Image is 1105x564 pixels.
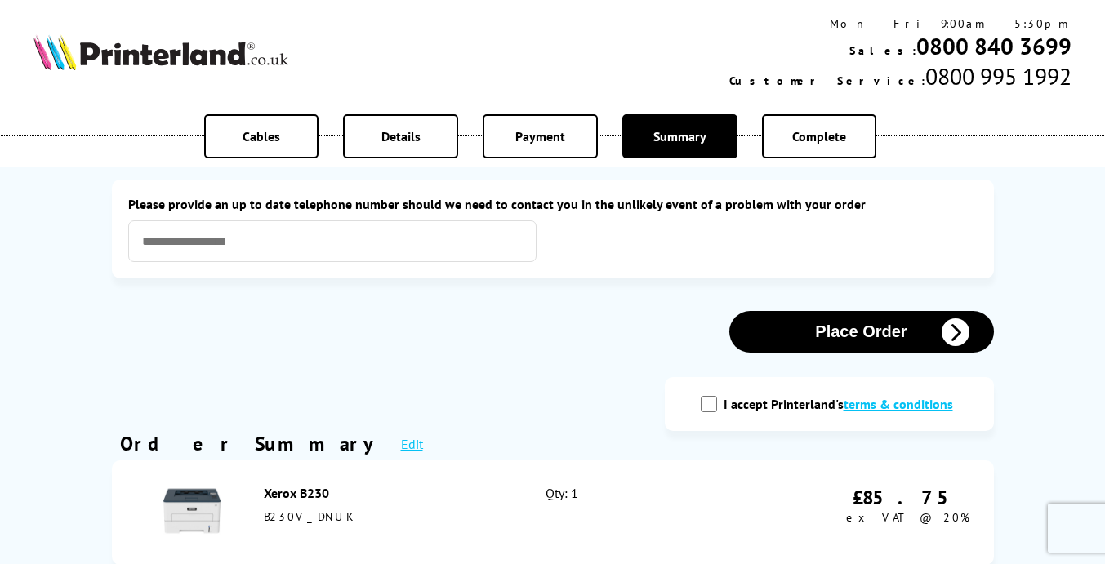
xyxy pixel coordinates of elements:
[792,128,846,144] span: Complete
[243,128,280,144] span: Cables
[844,396,953,412] a: modal_tc
[546,485,715,540] div: Qty: 1
[849,43,916,58] span: Sales:
[120,431,385,456] div: Order Summary
[724,396,961,412] label: I accept Printerland's
[128,196,978,212] label: Please provide an up to date telephone number should we need to contact you in the unlikely event...
[401,436,423,452] a: Edit
[264,485,510,501] div: Xerox B230
[653,128,706,144] span: Summary
[846,510,969,525] span: ex VAT @ 20%
[515,128,565,144] span: Payment
[729,73,925,88] span: Customer Service:
[381,128,421,144] span: Details
[33,34,288,70] img: Printerland Logo
[163,482,221,540] img: Xerox B230
[916,31,1072,61] a: 0800 840 3699
[729,311,994,353] button: Place Order
[925,61,1072,91] span: 0800 995 1992
[729,16,1072,31] div: Mon - Fri 9:00am - 5:30pm
[846,485,969,510] div: £85.75
[264,509,510,524] div: B230V_DNIUK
